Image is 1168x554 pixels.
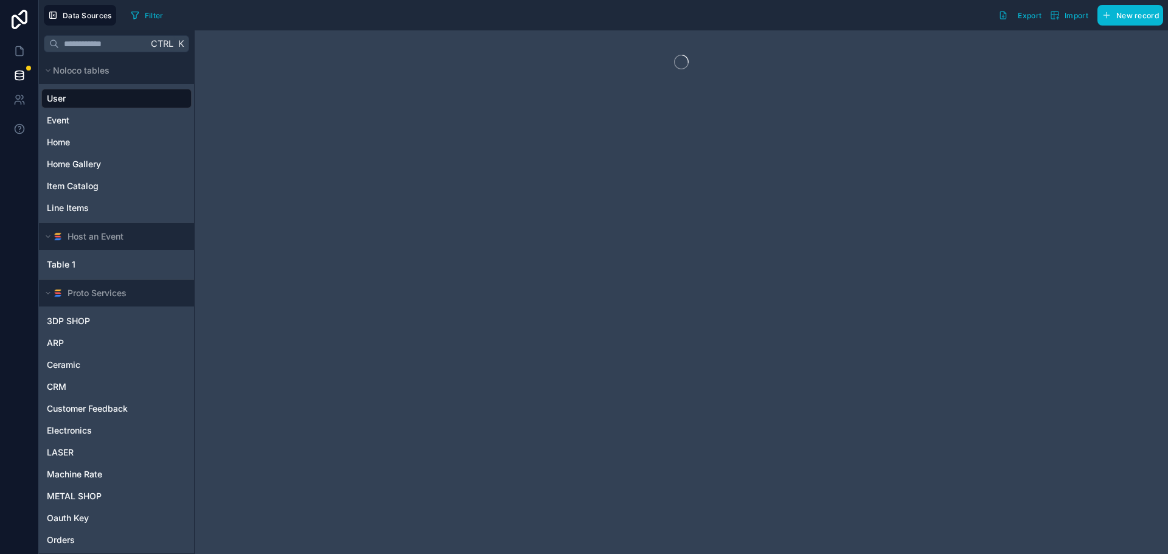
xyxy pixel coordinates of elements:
button: Filter [126,6,168,24]
a: New record [1093,5,1163,26]
button: Data Sources [44,5,116,26]
span: Import [1065,11,1088,20]
button: New record [1097,5,1163,26]
span: New record [1116,11,1159,20]
span: Ctrl [150,36,175,51]
button: Import [1046,5,1093,26]
span: Export [1018,11,1041,20]
button: Export [994,5,1046,26]
span: K [176,40,185,48]
span: Data Sources [63,11,112,20]
span: Filter [145,11,164,20]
